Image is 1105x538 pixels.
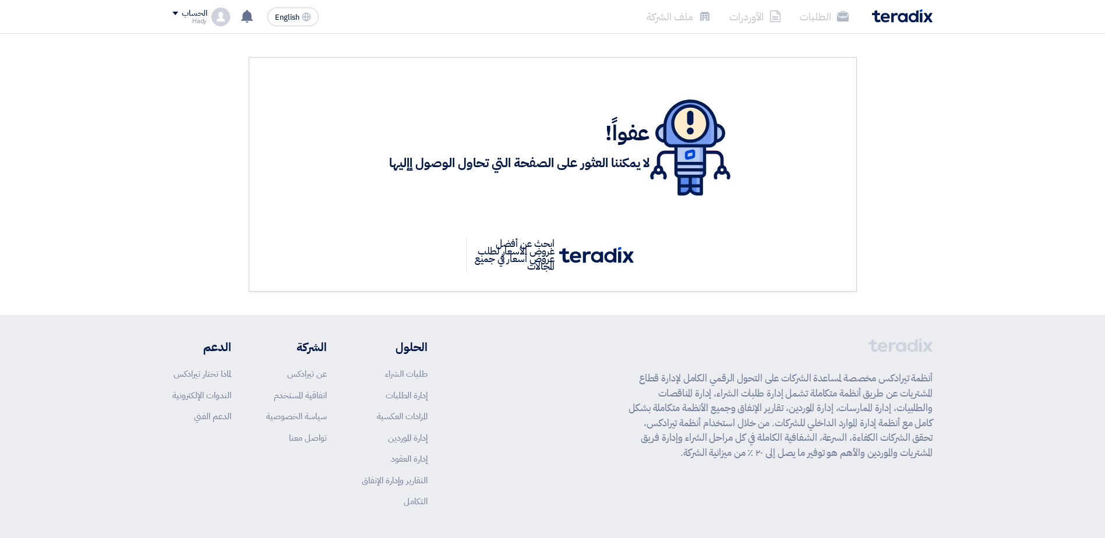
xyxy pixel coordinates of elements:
[377,410,428,423] a: المزادات العكسية
[629,371,933,460] p: أنظمة تيرادكس مخصصة لمساعدة الشركات على التحول الرقمي الكامل لإدارة قطاع المشتريات عن طريق أنظمة ...
[289,431,327,444] a: تواصل معنا
[559,247,634,263] img: tx_logo.svg
[274,389,327,402] a: اتفاقية المستخدم
[267,8,319,26] button: English
[389,121,650,146] h1: عفواً!
[650,100,730,196] img: 404.svg
[174,367,231,380] a: لماذا تختار تيرادكس
[266,338,327,356] li: الشركة
[404,495,428,508] a: التكامل
[287,367,327,380] a: عن تيرادكس
[466,238,559,272] p: ابحث عن أفضل عروض الأسعار لطلب عروض أسعار في جميع المجالات
[362,338,428,356] li: الحلول
[388,431,428,444] a: إدارة الموردين
[872,9,933,23] img: Teradix logo
[172,338,231,356] li: الدعم
[389,154,650,172] h3: لا يمكننا العثور على الصفحة التي تحاول الوصول إإليها
[386,389,428,402] a: إدارة الطلبات
[275,13,299,22] span: English
[362,474,428,487] a: التقارير وإدارة الإنفاق
[211,8,230,26] img: profile_test.png
[391,452,428,465] a: إدارة العقود
[194,410,231,423] a: الدعم الفني
[182,9,207,19] div: الحساب
[266,410,327,423] a: سياسة الخصوصية
[385,367,428,380] a: طلبات الشراء
[172,18,207,24] div: Hady
[172,389,231,402] a: الندوات الإلكترونية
